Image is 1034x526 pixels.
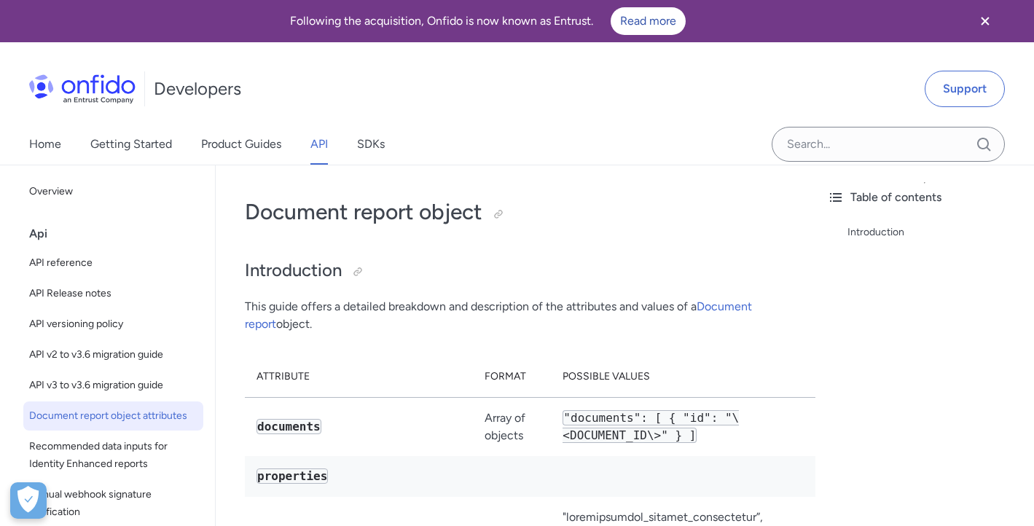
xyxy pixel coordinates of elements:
a: Document report [245,299,752,331]
span: Recommended data inputs for Identity Enhanced reports [29,438,197,473]
span: API v3 to v3.6 migration guide [29,377,197,394]
a: Recommended data inputs for Identity Enhanced reports [23,432,203,479]
a: Read more [611,7,686,35]
a: Getting Started [90,124,172,165]
a: Home [29,124,61,165]
h1: Developers [154,77,241,101]
span: Manual webhook signature verification [29,486,197,521]
th: Attribute [245,356,473,398]
div: Following the acquisition, Onfido is now known as Entrust. [17,7,958,35]
button: Close banner [958,3,1012,39]
svg: Close banner [976,12,994,30]
span: Document report object attributes [29,407,197,425]
input: Onfido search input field [772,127,1005,162]
span: Overview [29,183,197,200]
a: Introduction [847,224,1022,241]
code: "documents": [ { "id": "\<DOCUMENT_ID\>" } ] [563,410,739,443]
a: Overview [23,177,203,206]
a: Document report object attributes [23,401,203,431]
a: API [310,124,328,165]
button: Open Preferences [10,482,47,519]
h1: Document report object [245,197,786,227]
a: API reference [23,248,203,278]
td: Array of objects [473,397,551,456]
code: properties [256,468,328,484]
a: API v3 to v3.6 migration guide [23,371,203,400]
code: documents [256,419,321,434]
a: SDKs [357,124,385,165]
p: This guide offers a detailed breakdown and description of the attributes and values of a object. [245,298,786,333]
a: API versioning policy [23,310,203,339]
div: Cookie Preferences [10,482,47,519]
span: API Release notes [29,285,197,302]
div: Api [29,219,209,248]
th: Possible values [551,356,823,398]
img: Onfido Logo [29,74,136,103]
a: API Release notes [23,279,203,308]
a: Support [925,71,1005,107]
span: API reference [29,254,197,272]
h2: Introduction [245,259,786,283]
span: API v2 to v3.6 migration guide [29,346,197,364]
a: Product Guides [201,124,281,165]
span: API versioning policy [29,315,197,333]
div: Table of contents [827,189,1022,206]
th: Format [473,356,551,398]
a: API v2 to v3.6 migration guide [23,340,203,369]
